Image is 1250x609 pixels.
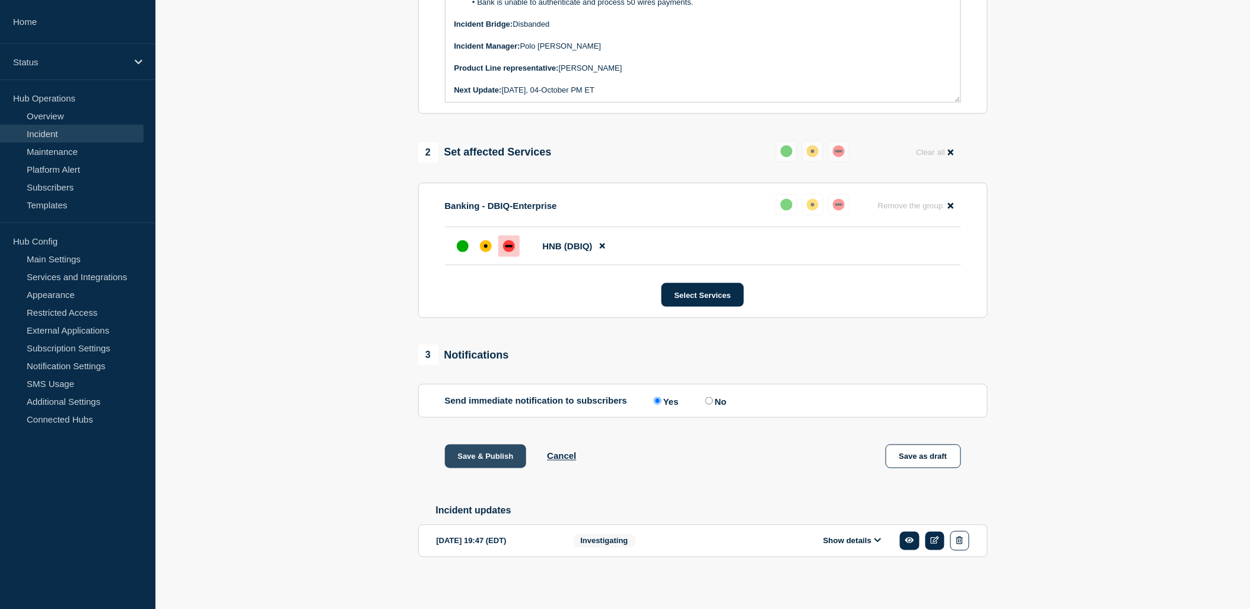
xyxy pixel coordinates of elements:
[909,141,960,164] button: Clear all
[781,199,793,211] div: up
[445,201,557,211] p: Banking - DBIQ-Enterprise
[418,142,552,163] div: Set affected Services
[871,194,961,217] button: Remove the group
[654,397,661,405] input: Yes
[802,141,823,162] button: affected
[457,240,469,252] div: up
[886,445,961,468] button: Save as draft
[776,141,797,162] button: up
[828,194,850,215] button: down
[781,145,793,157] div: up
[454,64,559,72] strong: Product Line representative:
[543,241,593,251] span: HNB (DBIQ)
[454,19,952,30] p: Disbanded
[454,20,513,28] strong: Incident Bridge:
[705,397,713,405] input: No
[418,345,509,365] div: Notifications
[454,85,952,96] p: [DATE], 04-October PM ET
[807,145,819,157] div: affected
[418,345,438,365] span: 3
[702,395,727,407] label: No
[807,199,819,211] div: affected
[445,395,628,407] p: Send immediate notification to subscribers
[454,85,502,94] strong: Next Update:
[878,201,943,210] span: Remove the group
[833,145,845,157] div: down
[833,199,845,211] div: down
[418,142,438,163] span: 2
[454,42,520,50] strong: Incident Manager:
[445,395,961,407] div: Send immediate notification to subscribers
[445,445,527,468] button: Save & Publish
[802,194,823,215] button: affected
[503,240,515,252] div: down
[573,534,636,548] span: Investigating
[454,41,952,52] p: Polo [PERSON_NAME]
[13,57,127,67] p: Status
[776,194,797,215] button: up
[820,536,885,546] button: Show details
[454,63,952,74] p: [PERSON_NAME]
[480,240,492,252] div: affected
[436,506,988,516] h2: Incident updates
[661,283,744,307] button: Select Services
[437,531,555,551] div: [DATE] 19:47 (EDT)
[547,451,576,461] button: Cancel
[828,141,850,162] button: down
[651,395,679,407] label: Yes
